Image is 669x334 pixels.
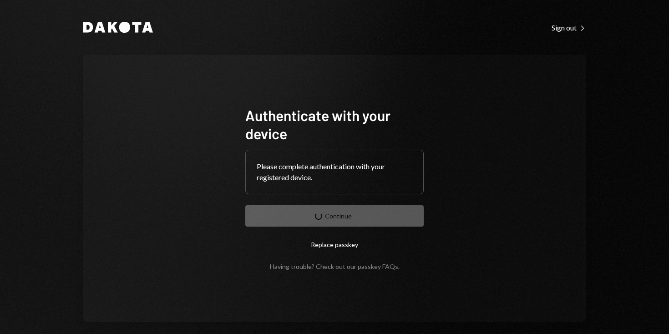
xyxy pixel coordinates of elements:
div: Please complete authentication with your registered device. [257,161,412,183]
div: Having trouble? Check out our . [270,263,400,270]
button: Replace passkey [245,234,424,255]
a: passkey FAQs [358,263,398,271]
a: Sign out [552,22,586,32]
div: Sign out [552,23,586,32]
h1: Authenticate with your device [245,106,424,142]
